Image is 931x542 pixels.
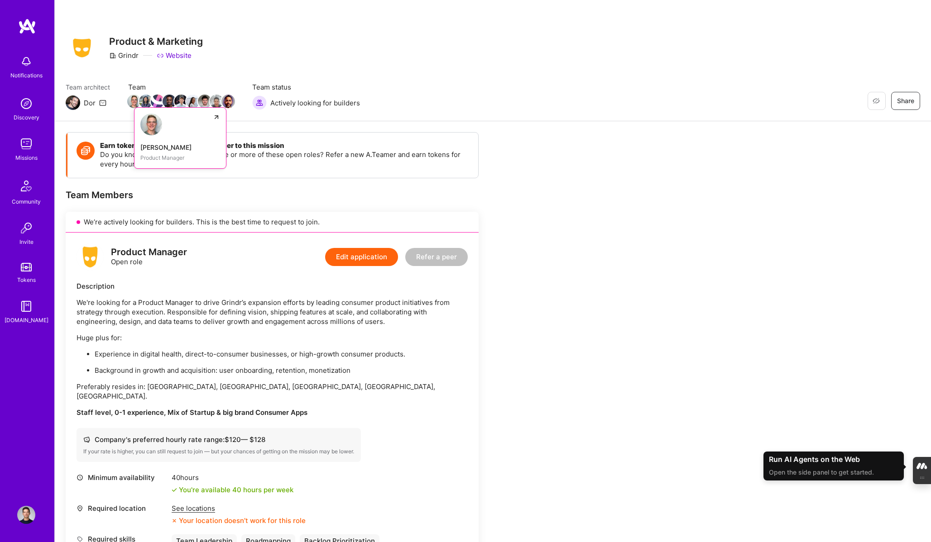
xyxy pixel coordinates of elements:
[66,189,479,201] div: Team Members
[140,94,152,109] a: Team Member Avatar
[77,382,468,401] p: Preferably resides in: [GEOGRAPHIC_DATA], [GEOGRAPHIC_DATA], [GEOGRAPHIC_DATA], [GEOGRAPHIC_DATA]...
[157,51,192,60] a: Website
[222,94,234,109] a: Team Member Avatar
[109,52,116,59] i: icon CompanyGray
[172,485,293,494] div: You're available 40 hours per week
[109,51,139,60] div: Grindr
[111,247,187,266] div: Open role
[18,18,36,34] img: logo
[175,94,187,109] a: Team Member Avatar
[140,143,220,152] div: [PERSON_NAME]
[213,114,220,121] i: icon ArrowUpRight
[5,315,48,325] div: [DOMAIN_NAME]
[325,248,398,266] button: Edit application
[109,36,203,47] h3: Product & Marketing
[128,94,140,109] a: Team Member Avatar
[17,275,36,285] div: Tokens
[21,263,32,271] img: tokens
[83,448,354,455] div: If your rate is higher, you can still request to join — but your chances of getting on the missio...
[187,94,199,109] a: Team Member Avatar
[151,95,164,108] img: Team Member Avatar
[66,95,80,110] img: Team Architect
[172,518,177,523] i: icon CloseOrange
[66,212,479,233] div: We’re actively looking for builders. This is the best time to request to join.
[198,95,211,108] img: Team Member Avatar
[77,298,468,326] p: We're looking for a Product Manager to drive Grindr’s expansion efforts by leading consumer produ...
[152,94,163,109] a: Team Member Avatar
[17,506,35,524] img: User Avatar
[172,516,306,525] div: Your location doesn’t work for this role
[77,281,468,291] div: Description
[83,436,90,443] i: icon Cash
[252,82,360,92] span: Team status
[127,95,141,108] img: Team Member Avatar
[769,455,898,464] div: Run AI Agents on the Web
[769,467,898,477] div: Open the side panel to get started.
[140,114,162,135] img: Trevor Noon
[77,474,83,481] i: icon Clock
[66,82,110,92] span: Team architect
[99,99,106,106] i: icon Mail
[174,95,188,108] img: Team Member Avatar
[17,52,35,71] img: bell
[95,366,468,375] p: Background in growth and acquisition: user onboarding, retention, monetization
[270,98,360,108] span: Actively looking for builders
[163,94,175,109] a: Team Member Avatar
[17,219,35,237] img: Invite
[12,197,41,206] div: Community
[140,153,220,162] div: Product Manager
[134,107,226,169] a: Trevor Noon[PERSON_NAME]Product Manager
[77,505,83,512] i: icon Location
[77,243,104,271] img: logo
[139,95,153,108] img: Team Member Avatar
[221,95,235,108] img: Team Member Avatar
[172,504,306,513] div: See locations
[100,142,469,150] h4: Earn tokens for inviting a new A.Teamer to this mission
[84,98,96,108] div: Dor
[77,504,167,513] div: Required location
[172,487,177,493] i: icon Check
[17,135,35,153] img: teamwork
[17,297,35,315] img: guide book
[897,96,914,105] span: Share
[111,247,187,257] div: Product Manager
[77,473,167,482] div: Minimum availability
[891,92,920,110] button: Share
[15,506,38,524] a: User Avatar
[172,473,293,482] div: 40 hours
[66,36,98,60] img: Company Logo
[211,94,222,109] a: Team Member Avatar
[405,248,468,266] button: Refer a peer
[95,349,468,359] p: Experience in digital health, direct-to-consumer businesses, or high-growth consumer products.
[873,97,880,105] i: icon EyeClosed
[14,113,39,122] div: Discovery
[10,71,43,80] div: Notifications
[15,153,38,162] div: Missions
[100,150,469,169] p: Do you know the perfect builder for one or more of these open roles? Refer a new A.Teamer and ear...
[186,95,200,108] img: Team Member Avatar
[199,94,211,109] a: Team Member Avatar
[19,237,34,247] div: Invite
[77,142,95,160] img: Token icon
[77,333,468,342] p: Huge plus for:
[15,175,37,197] img: Community
[77,408,307,417] strong: Staff level, 0-1 experience, Mix of Startup & big brand Consumer Apps
[210,95,223,108] img: Team Member Avatar
[17,95,35,113] img: discovery
[83,435,354,444] div: Company's preferred hourly rate range: $ 120 — $ 128
[163,95,176,108] img: Team Member Avatar
[252,95,267,110] img: Actively looking for builders
[128,82,234,92] span: Team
